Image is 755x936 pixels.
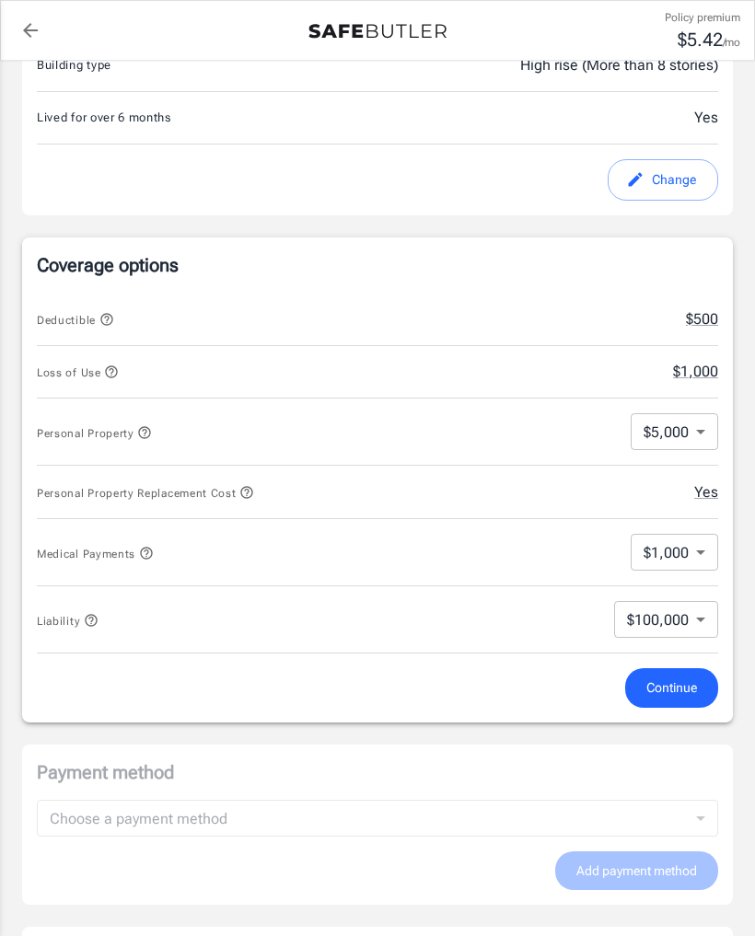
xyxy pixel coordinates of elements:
[646,676,697,699] span: Continue
[37,609,99,631] button: Liability
[625,668,718,708] button: Continue
[686,308,718,330] button: $500
[37,487,254,500] span: Personal Property Replacement Cost
[631,413,718,450] div: $5,000
[12,12,49,49] a: back to quotes
[37,252,718,278] p: Coverage options
[37,427,152,440] span: Personal Property
[37,308,114,330] button: Deductible
[37,366,119,379] span: Loss of Use
[308,24,447,39] img: Back to quotes
[608,159,718,201] button: edit
[37,314,114,327] span: Deductible
[665,9,740,26] p: Policy premium
[37,542,154,564] button: Medical Payments
[678,29,723,51] span: $ 5.42
[557,107,718,129] div: Yes
[694,481,718,503] button: Yes
[723,34,740,51] p: /mo
[37,422,152,444] button: Personal Property
[37,109,557,127] p: Lived for over 6 months
[37,56,520,75] p: Building type
[37,548,154,560] span: Medical Payments
[37,615,99,628] span: Liability
[614,601,718,638] div: $100,000
[37,481,254,503] button: Personal Property Replacement Cost
[520,54,718,76] div: High rise (More than 8 stories)
[37,361,119,383] button: Loss of Use
[631,534,718,571] div: $1,000
[673,361,718,383] button: $1,000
